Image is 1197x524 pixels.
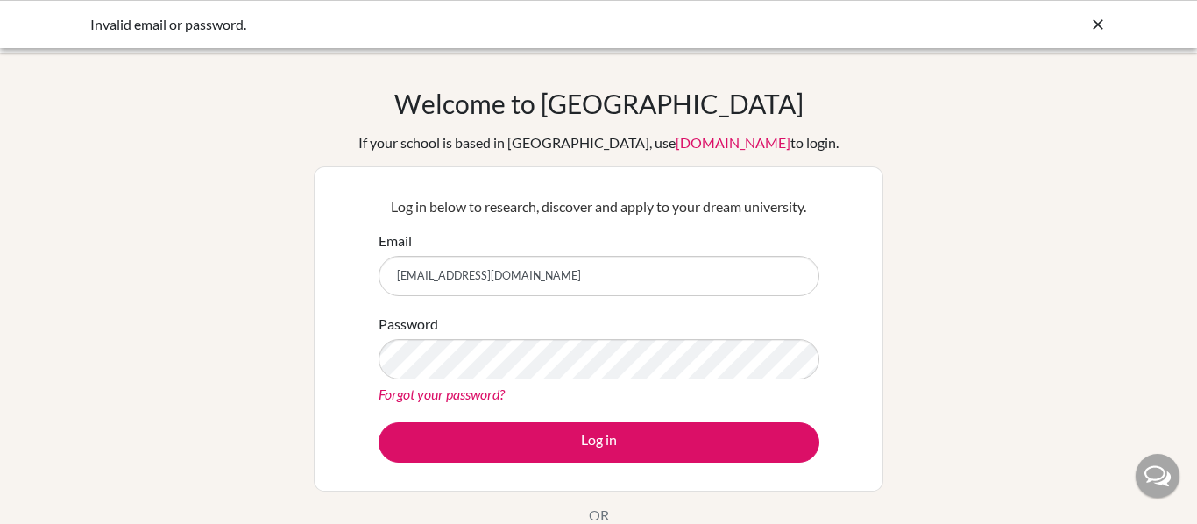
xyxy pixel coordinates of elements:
label: Email [379,230,412,251]
h1: Welcome to [GEOGRAPHIC_DATA] [394,88,804,119]
p: Log in below to research, discover and apply to your dream university. [379,196,819,217]
label: Password [379,314,438,335]
div: If your school is based in [GEOGRAPHIC_DATA], use to login. [358,132,839,153]
button: Log in [379,422,819,463]
a: [DOMAIN_NAME] [676,134,790,151]
div: Invalid email or password. [90,14,844,35]
a: Forgot your password? [379,386,505,402]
